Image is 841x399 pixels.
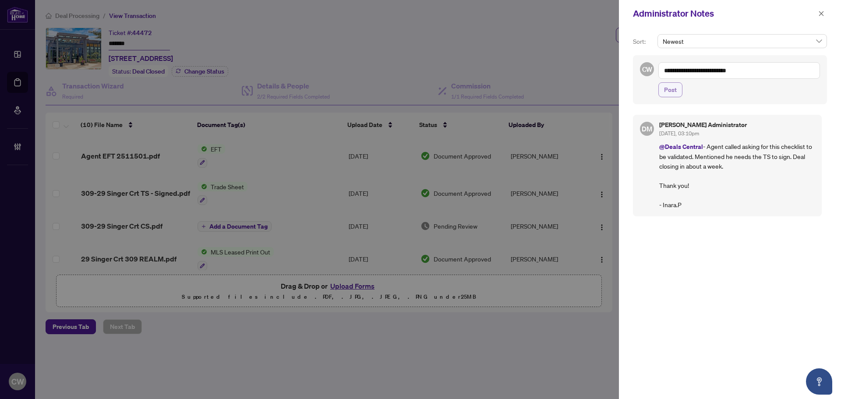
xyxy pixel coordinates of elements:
[663,35,822,48] span: Newest
[659,122,815,128] h5: [PERSON_NAME] Administrator
[642,124,652,134] span: DM
[642,64,652,74] span: CW
[659,141,815,209] p: - Agent called asking for this checklist to be validated. Mentioned he needs the TS to sign. Deal...
[659,142,703,151] span: @Deals Central
[633,37,654,46] p: Sort:
[818,11,824,17] span: close
[658,82,682,97] button: Post
[806,368,832,395] button: Open asap
[633,7,816,20] div: Administrator Notes
[664,83,677,97] span: Post
[659,130,699,137] span: [DATE], 03:10pm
